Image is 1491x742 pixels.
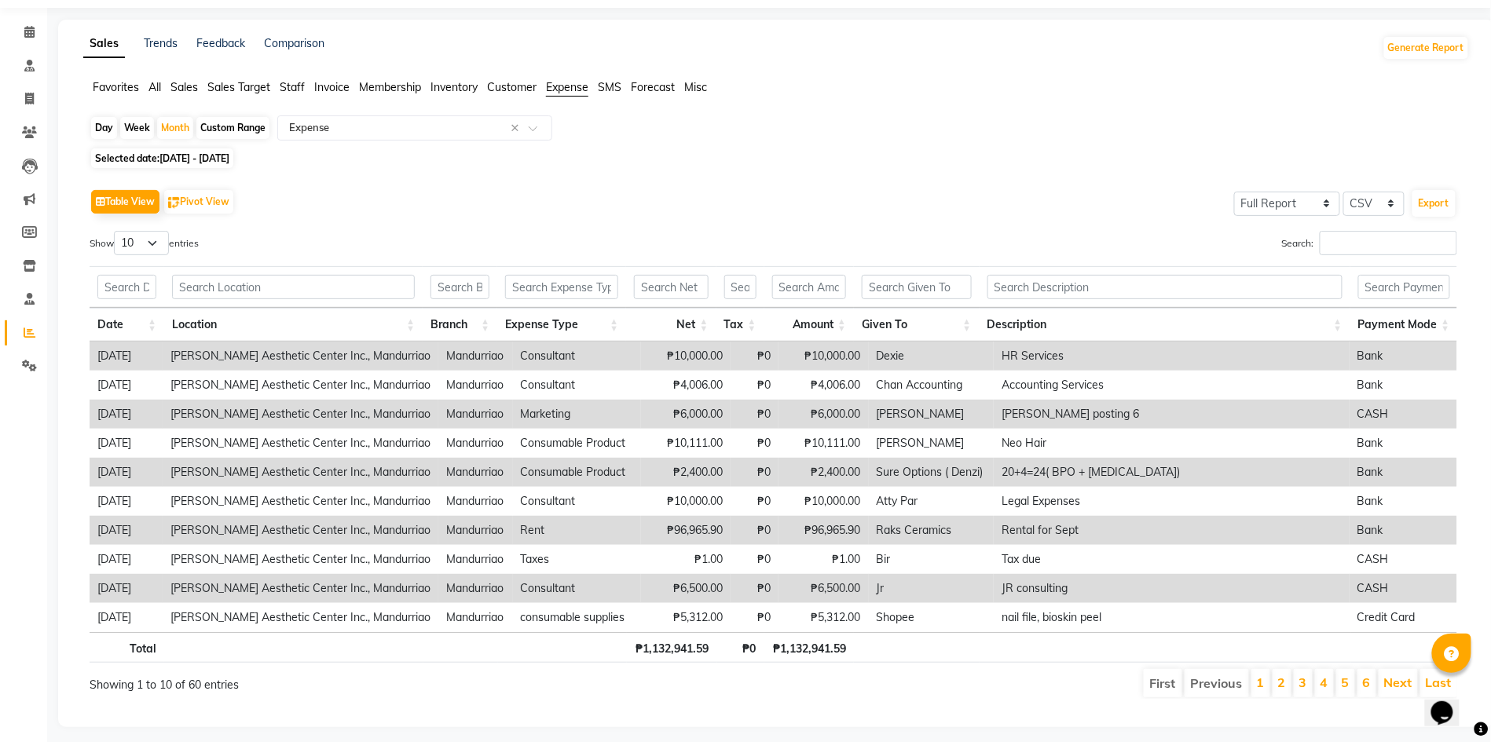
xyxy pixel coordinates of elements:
td: Marketing [513,400,641,429]
td: ₱6,500.00 [778,574,868,603]
span: Selected date: [91,148,233,168]
td: Chan Accounting [869,371,994,400]
td: ₱0 [731,371,778,400]
input: Search Date [97,275,156,299]
td: [PERSON_NAME] Aesthetic Center Inc., Mandurriao [163,545,438,574]
td: ₱0 [731,574,778,603]
span: Membership [359,80,421,94]
td: ₱10,000.00 [641,487,731,516]
td: [PERSON_NAME] Aesthetic Center Inc., Mandurriao [163,371,438,400]
td: [DATE] [90,487,163,516]
td: ₱10,111.00 [641,429,731,458]
span: SMS [598,80,621,94]
input: Search Description [987,275,1343,299]
span: Staff [280,80,305,94]
div: Showing 1 to 10 of 60 entries [90,667,646,693]
td: Bir [869,545,994,574]
a: Comparison [264,36,324,50]
td: ₱1.00 [778,545,868,574]
td: ₱6,500.00 [641,574,731,603]
td: Consumable Product [513,429,641,458]
span: Forecast [631,80,675,94]
span: All [148,80,161,94]
a: 6 [1363,674,1371,690]
td: ₱2,400.00 [778,458,868,487]
span: Misc [684,80,707,94]
img: pivot.png [168,197,180,209]
th: Amount: activate to sort column ascending [764,308,855,342]
td: Bank [1350,516,1457,545]
td: Mandurriao [438,400,513,429]
td: ₱0 [731,516,778,545]
td: CASH [1350,574,1457,603]
td: [PERSON_NAME] Aesthetic Center Inc., Mandurriao [163,603,438,632]
a: Feedback [196,36,245,50]
td: Atty Par [869,487,994,516]
span: Customer [487,80,537,94]
a: Last [1426,674,1452,690]
label: Search: [1282,231,1457,255]
td: ₱1.00 [641,545,731,574]
td: Mandurriao [438,429,513,458]
td: ₱5,312.00 [641,603,731,632]
td: Tax due [994,545,1350,574]
th: Total [90,632,164,663]
td: consumable supplies [513,603,641,632]
td: Taxes [513,545,641,574]
td: Mandurriao [438,342,513,371]
input: Search Branch [430,275,489,299]
td: ₱0 [731,429,778,458]
td: ₱4,006.00 [778,371,868,400]
button: Pivot View [164,190,233,214]
td: [PERSON_NAME] Aesthetic Center Inc., Mandurriao [163,429,438,458]
td: Mandurriao [438,371,513,400]
td: ₱10,000.00 [778,342,868,371]
th: Location: activate to sort column ascending [164,308,423,342]
th: Expense Type: activate to sort column ascending [497,308,626,342]
span: Sales [170,80,198,94]
th: Description: activate to sort column ascending [980,308,1350,342]
th: Branch: activate to sort column ascending [423,308,497,342]
td: ₱0 [731,545,778,574]
th: ₱1,132,941.59 [627,632,717,663]
td: 20+4=24( BPO + [MEDICAL_DATA]) [994,458,1350,487]
td: CASH [1350,400,1457,429]
span: [DATE] - [DATE] [159,152,229,164]
input: Search Expense Type [505,275,618,299]
th: Net: activate to sort column ascending [626,308,716,342]
span: Inventory [430,80,478,94]
span: Sales Target [207,80,270,94]
td: Shopee [869,603,994,632]
span: Invoice [314,80,350,94]
td: [DATE] [90,429,163,458]
a: 5 [1342,674,1350,690]
iframe: chat widget [1425,679,1475,726]
th: Given To: activate to sort column ascending [854,308,979,342]
td: ₱2,400.00 [641,458,731,487]
td: Neo Hair [994,429,1350,458]
a: Next [1384,674,1412,690]
td: Mandurriao [438,516,513,545]
a: 2 [1278,674,1286,690]
th: ₱0 [717,632,764,663]
span: Clear all [511,120,524,137]
button: Table View [91,190,159,214]
td: [PERSON_NAME] Aesthetic Center Inc., Mandurriao [163,400,438,429]
td: ₱0 [731,458,778,487]
td: HR Services [994,342,1350,371]
div: Custom Range [196,117,269,139]
td: Credit Card [1350,603,1457,632]
td: [DATE] [90,458,163,487]
span: Favorites [93,80,139,94]
td: [PERSON_NAME] Aesthetic Center Inc., Mandurriao [163,342,438,371]
td: [PERSON_NAME] Aesthetic Center Inc., Mandurriao [163,458,438,487]
td: Mandurriao [438,487,513,516]
td: [DATE] [90,516,163,545]
input: Search Location [172,275,415,299]
td: ₱6,000.00 [778,400,868,429]
select: Showentries [114,231,169,255]
td: [DATE] [90,342,163,371]
td: [PERSON_NAME] Aesthetic Center Inc., Mandurriao [163,574,438,603]
input: Search: [1320,231,1457,255]
td: JR consulting [994,574,1350,603]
